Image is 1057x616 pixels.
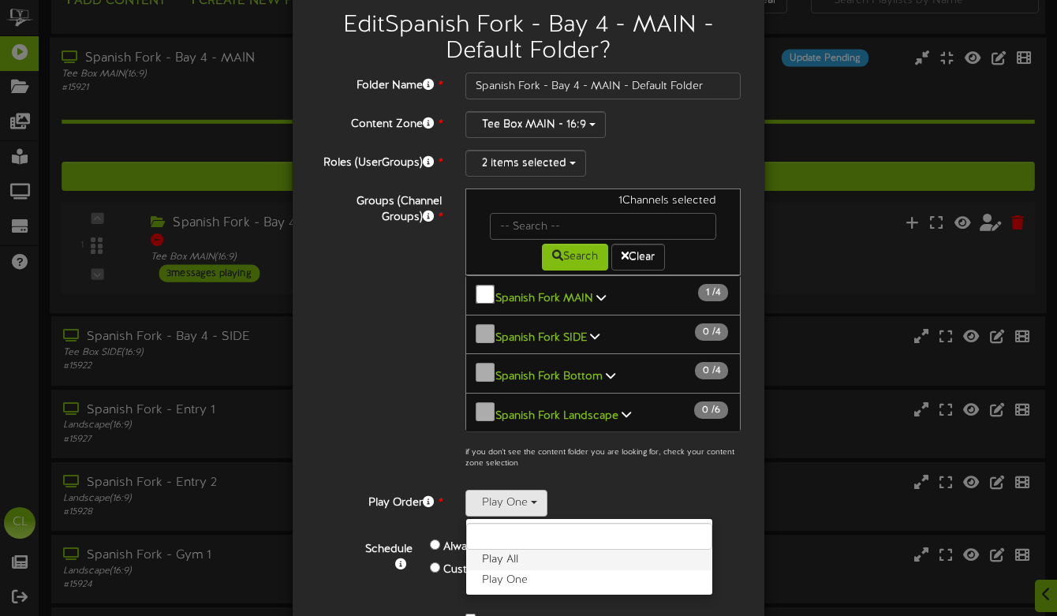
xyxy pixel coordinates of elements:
button: Spanish Fork SIDE 0 /4 [465,315,741,355]
button: Clear [611,244,665,271]
label: Folder Name [304,73,454,94]
ul: Play One [465,518,713,595]
button: Play One [465,490,547,517]
label: Custom [443,562,484,578]
label: Always Playing [443,539,518,555]
h2: Edit Spanish Fork - Bay 4 - MAIN - Default Folder ? [316,13,741,65]
span: / 6 [694,401,728,419]
b: Spanish Fork MAIN [495,293,593,304]
label: Roles (UserGroups) [304,150,454,171]
b: Spanish Fork Bottom [495,371,603,383]
span: / 4 [695,362,728,379]
span: / 4 [695,323,728,341]
label: Content Zone [304,111,454,133]
div: 1 Channels selected [478,193,728,213]
label: Play Order [304,490,454,511]
span: 0 [703,327,712,338]
button: Spanish Fork Bottom 0 /4 [465,353,741,394]
b: Spanish Fork SIDE [495,331,587,343]
button: Tee Box MAIN - 16:9 [465,111,606,138]
b: Schedule [365,543,413,555]
span: 1 [706,287,712,298]
button: Spanish Fork MAIN 1 /4 [465,275,741,315]
span: / 4 [698,284,728,301]
label: Play All [466,550,712,570]
input: -- Search -- [490,213,716,240]
label: Play One [466,570,712,591]
span: 0 [702,405,712,416]
button: Search [542,244,608,271]
button: 2 items selected [465,150,586,177]
label: Groups (Channel Groups) [304,189,454,226]
button: Spanish Fork Landscape 0 /6 [465,393,741,433]
span: 0 [703,365,712,376]
b: Spanish Fork Landscape [495,409,618,421]
input: Folder Name [465,73,741,99]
